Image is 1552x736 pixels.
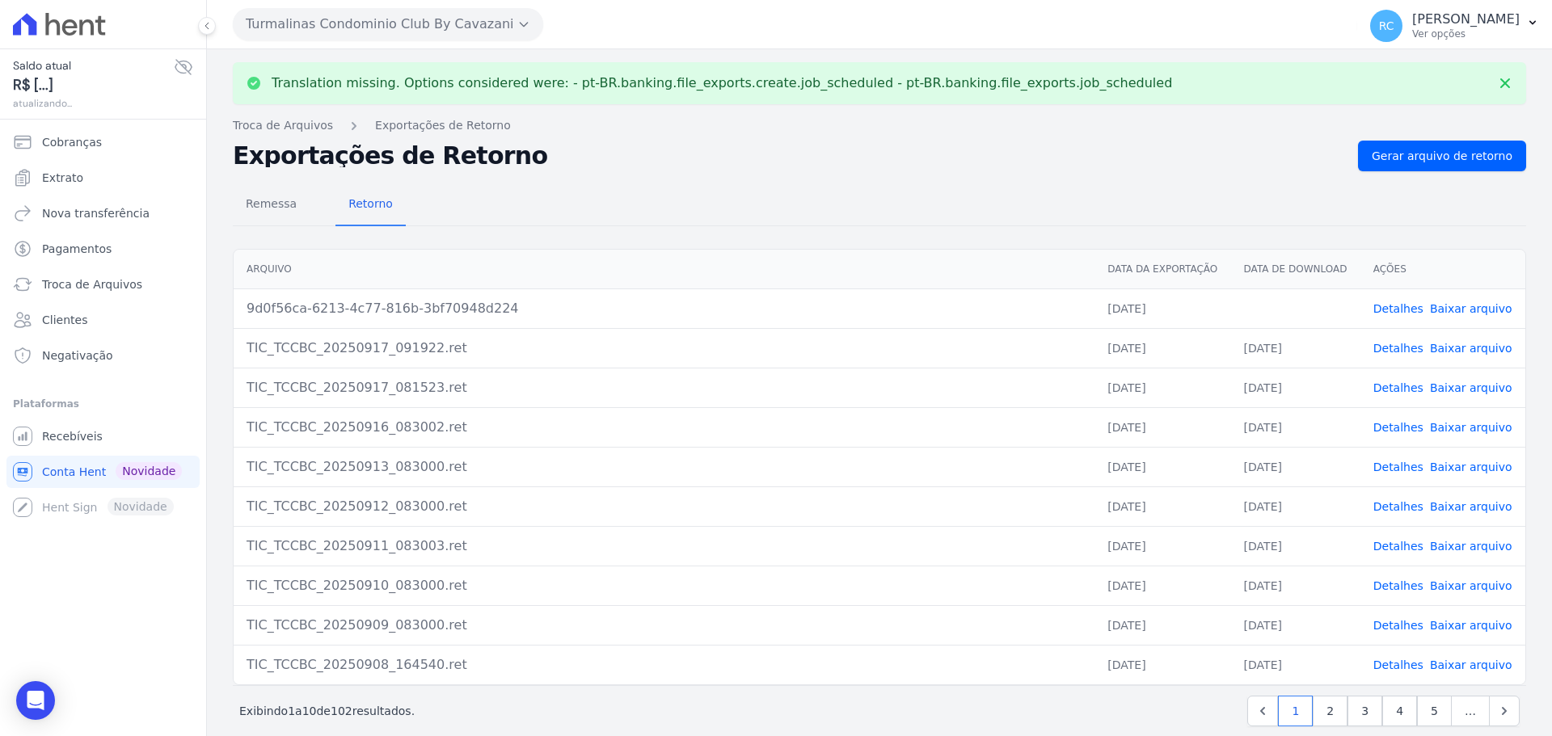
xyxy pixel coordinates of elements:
a: Previous [1247,696,1278,726]
td: [DATE] [1094,566,1230,605]
span: Troca de Arquivos [42,276,142,292]
a: Baixar arquivo [1430,658,1512,671]
span: Extrato [42,170,83,186]
nav: Breadcrumb [233,117,1526,134]
td: [DATE] [1231,645,1360,684]
td: [DATE] [1094,288,1230,328]
a: Detalhes [1373,302,1423,315]
div: TIC_TCCBC_20250911_083003.ret [247,536,1082,556]
a: Detalhes [1373,381,1423,394]
a: Detalhes [1373,619,1423,632]
div: Plataformas [13,394,193,414]
a: Baixar arquivo [1430,421,1512,434]
span: Gerar arquivo de retorno [1372,148,1512,164]
a: Gerar arquivo de retorno [1358,141,1526,171]
span: Conta Hent [42,464,106,480]
p: Exibindo a de resultados. [239,703,415,719]
a: Remessa [233,184,310,226]
span: Recebíveis [42,428,103,444]
span: Remessa [236,187,306,220]
td: [DATE] [1231,447,1360,486]
td: [DATE] [1231,368,1360,407]
td: [DATE] [1231,328,1360,368]
button: RC [PERSON_NAME] Ver opções [1357,3,1552,48]
td: [DATE] [1094,407,1230,447]
th: Data de Download [1231,250,1360,289]
a: Detalhes [1373,579,1423,592]
a: Troca de Arquivos [6,268,200,301]
a: Detalhes [1373,421,1423,434]
td: [DATE] [1231,407,1360,447]
th: Ações [1360,250,1525,289]
span: Saldo atual [13,57,174,74]
a: Detalhes [1373,540,1423,553]
a: Baixar arquivo [1430,500,1512,513]
a: Detalhes [1373,500,1423,513]
td: [DATE] [1094,645,1230,684]
a: 5 [1417,696,1452,726]
td: [DATE] [1094,328,1230,368]
span: RC [1379,20,1394,32]
span: 102 [331,704,352,717]
a: Baixar arquivo [1430,619,1512,632]
span: Nova transferência [42,205,150,221]
a: Baixar arquivo [1430,381,1512,394]
span: 1 [288,704,295,717]
span: Cobranças [42,134,102,150]
a: Baixar arquivo [1430,302,1512,315]
td: [DATE] [1094,447,1230,486]
th: Data da Exportação [1094,250,1230,289]
a: 3 [1347,696,1382,726]
div: TIC_TCCBC_20250917_081523.ret [247,378,1082,397]
a: Detalhes [1373,342,1423,355]
a: Nova transferência [6,197,200,229]
div: 9d0f56ca-6213-4c77-816b-3bf70948d224 [247,299,1082,318]
a: Baixar arquivo [1430,540,1512,553]
a: Cobranças [6,126,200,158]
h2: Exportações de Retorno [233,145,1345,167]
span: Negativação [42,347,113,364]
div: TIC_TCCBC_20250913_083000.ret [247,457,1082,477]
a: Next [1489,696,1520,726]
a: Clientes [6,304,200,336]
td: [DATE] [1231,526,1360,566]
a: Troca de Arquivos [233,117,333,134]
a: Extrato [6,162,200,194]
th: Arquivo [234,250,1094,289]
div: TIC_TCCBC_20250916_083002.ret [247,418,1082,437]
p: Translation missing. Options considered were: - pt-BR.banking.file_exports.create.job_scheduled -... [272,75,1172,91]
a: Baixar arquivo [1430,461,1512,473]
div: TIC_TCCBC_20250912_083000.ret [247,497,1082,516]
a: Baixar arquivo [1430,579,1512,592]
a: 4 [1382,696,1417,726]
span: Novidade [116,462,182,480]
a: Negativação [6,339,200,372]
a: Detalhes [1373,461,1423,473]
td: [DATE] [1094,368,1230,407]
span: Pagamentos [42,241,112,257]
a: Detalhes [1373,658,1423,671]
p: [PERSON_NAME] [1412,11,1520,27]
a: Conta Hent Novidade [6,456,200,488]
div: TIC_TCCBC_20250909_083000.ret [247,616,1082,635]
td: [DATE] [1094,526,1230,566]
span: Clientes [42,312,87,328]
p: Ver opções [1412,27,1520,40]
div: Open Intercom Messenger [16,681,55,720]
a: Baixar arquivo [1430,342,1512,355]
td: [DATE] [1094,605,1230,645]
span: R$ [...] [13,74,174,96]
td: [DATE] [1231,566,1360,605]
button: Turmalinas Condominio Club By Cavazani [233,8,543,40]
span: atualizando... [13,96,174,111]
span: … [1451,696,1490,726]
div: TIC_TCCBC_20250908_164540.ret [247,655,1082,675]
td: [DATE] [1094,486,1230,526]
a: Pagamentos [6,233,200,265]
nav: Sidebar [13,126,193,524]
td: [DATE] [1231,605,1360,645]
td: [DATE] [1231,486,1360,526]
div: TIC_TCCBC_20250910_083000.ret [247,576,1082,595]
span: Retorno [339,187,403,220]
a: Recebíveis [6,420,200,452]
